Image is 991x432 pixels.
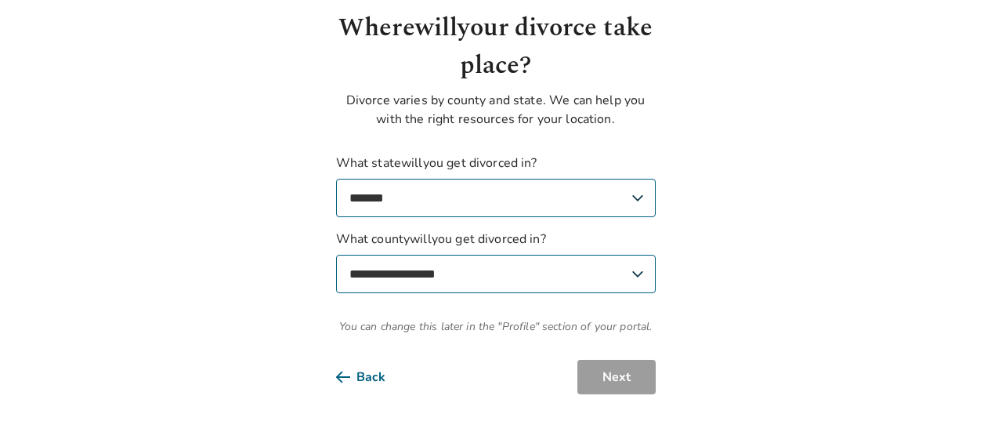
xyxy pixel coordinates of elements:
p: Divorce varies by county and state. We can help you with the right resources for your location. [336,91,656,129]
label: What county will you get divorced in? [336,230,656,293]
label: What state will you get divorced in? [336,154,656,217]
select: What countywillyou get divorced in? [336,255,656,293]
span: You can change this later in the "Profile" section of your portal. [336,318,656,335]
button: Next [577,360,656,394]
select: What statewillyou get divorced in? [336,179,656,217]
iframe: Chat Widget [913,357,991,432]
h1: Where will your divorce take place? [336,9,656,85]
button: Back [336,360,411,394]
